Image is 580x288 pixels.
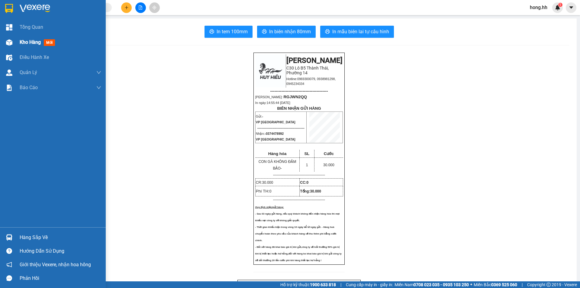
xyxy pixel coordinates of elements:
[259,160,296,170] span: CON GÀ KHÔNG ĐẢM BẢO
[324,151,334,156] span: Cước
[135,2,146,13] button: file-add
[20,69,37,76] span: Quản Lý
[257,126,304,130] span: --------------------------------------------
[71,5,132,20] div: VP [GEOGRAPHIC_DATA]
[6,262,12,267] span: notification
[256,189,272,193] span: Phí TH:
[44,39,55,46] span: mới
[262,180,273,185] span: 30.000
[256,115,263,118] span: Gửi:
[558,3,562,7] sup: 1
[269,28,311,35] span: In biên nhận 80mm
[20,84,38,91] span: Báo cáo
[332,28,389,35] span: In mẫu biên lai tự cấu hình
[277,106,321,111] strong: BIÊN NHẬN GỬI HÀNG
[255,101,290,105] span: In ngày:
[6,85,12,91] img: solution-icon
[5,4,13,13] img: logo-vxr
[255,173,343,177] p: -------------------------------------------
[71,6,85,12] span: Nhận:
[20,23,43,31] span: Tổng Quan
[255,206,284,209] span: Quy định nhận/gửi hàng:
[470,283,472,286] span: ⚪️
[6,24,12,31] img: dashboard-icon
[569,5,574,10] span: caret-down
[320,26,394,38] button: printerIn mẫu biên lai tự cấu hình
[96,85,101,90] span: down
[6,275,12,281] span: message
[71,31,79,38] span: DĐ:
[20,39,41,45] span: Kho hàng
[255,95,307,99] span: [PERSON_NAME]:
[256,138,295,141] span: VP [GEOGRAPHIC_DATA]
[20,261,91,268] span: Giới thiệu Vexere, nhận hoa hồng
[5,6,14,12] span: Gửi:
[559,3,561,7] span: 1
[256,180,273,185] span: CR:
[20,233,101,242] div: Hàng sắp về
[262,29,267,35] span: printer
[71,28,121,49] span: N3 ĐẠI HỒNG PHÁT
[5,5,66,20] div: VP [GEOGRAPHIC_DATA]
[6,54,12,61] img: warehouse-icon
[310,189,321,193] span: 30.000
[256,55,285,87] img: logo
[6,39,12,46] img: warehouse-icon
[152,5,156,10] span: aim
[138,5,143,10] span: file-add
[525,4,552,11] span: hong.hh
[6,234,12,241] img: warehouse-icon
[286,66,329,75] span: C30 Lô B5 Thành Thái, Phường 14
[205,26,253,38] button: printerIn tem 100mm
[340,281,341,288] span: |
[149,2,160,13] button: aim
[20,247,101,256] div: Hướng dẫn sử dụng
[304,151,309,156] span: SL
[209,29,214,35] span: printer
[256,120,295,124] span: VP [GEOGRAPHIC_DATA]
[300,189,321,193] span: Tổng:
[491,282,517,287] strong: 0369 525 060
[262,115,263,118] span: -
[474,281,517,288] span: Miền Bắc
[20,274,101,283] div: Phản hồi
[286,77,336,86] span: 0969300079, 0938981298, 0945234334
[286,56,343,65] span: [PERSON_NAME]
[124,5,129,10] span: plus
[6,248,12,254] span: question-circle
[310,282,336,287] strong: 1900 633 818
[121,2,132,13] button: plus
[346,281,393,288] span: Cung cấp máy in - giấy in:
[566,2,576,13] button: caret-down
[414,282,469,287] strong: 0708 023 035 - 0935 103 250
[325,29,330,35] span: printer
[259,160,296,170] span: -
[217,28,248,35] span: In tem 100mm
[6,70,12,76] img: warehouse-icon
[270,89,328,93] span: -----------------------------------------
[269,189,272,193] span: 0
[255,246,342,262] span: - Đối với hàng đã khai báo giá trị khi gửi,công ty sẽ bồi thường 50% giá trị khi bị thất lạc hoặc...
[20,53,49,61] span: Điều hành xe
[546,283,551,287] span: copyright
[306,163,308,167] span: 1
[256,132,284,135] span: Nhận:
[307,180,309,185] span: 0
[257,26,316,38] button: printerIn biên nhận 80mm
[395,281,469,288] span: Miền Nam
[255,212,340,222] span: - Sau 03 ngày gửi hàng, nếu quý khách không đến nhận hàng hóa thì mọi khiếu nại công ty sẽ không ...
[283,95,307,99] span: RGJWN2QQ
[300,180,308,185] strong: CC:
[71,20,132,28] div: 0374478992
[268,151,287,156] span: Hàng hóa
[266,132,284,135] span: 0374478992
[522,281,523,288] span: |
[265,132,284,135] span: -
[555,5,560,10] img: icon-new-feature
[286,77,336,86] span: Hotline:
[323,163,334,167] span: 30.000
[96,70,101,75] span: down
[280,281,336,288] span: Hỗ trợ kỹ thuật:
[255,197,343,202] p: -------------------------------------------
[267,101,290,105] span: 14:55:44 [DATE]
